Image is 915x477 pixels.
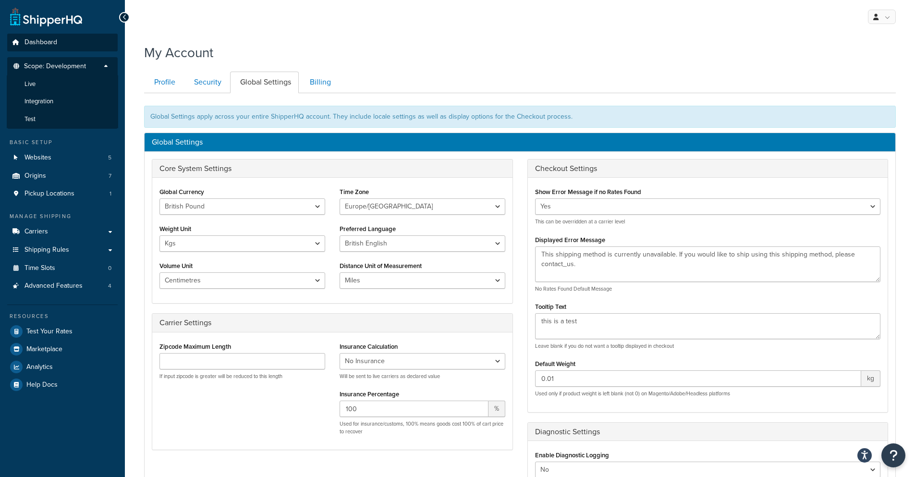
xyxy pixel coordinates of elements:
[7,223,118,241] a: Carriers
[159,343,231,350] label: Zipcode Maximum Length
[7,259,118,277] li: Time Slots
[7,167,118,185] a: Origins 7
[110,190,111,198] span: 1
[108,264,111,272] span: 0
[144,43,213,62] h1: My Account
[7,75,118,93] li: Live
[7,185,118,203] li: Pickup Locations
[24,80,36,88] span: Live
[24,264,55,272] span: Time Slots
[535,342,881,350] p: Leave blank if you do not want a tooltip displayed in checkout
[184,72,229,93] a: Security
[535,236,605,244] label: Displayed Error Message
[159,262,193,269] label: Volume Unit
[535,218,881,225] p: This can be overridden at a carrier level
[861,370,880,387] span: kg
[7,185,118,203] a: Pickup Locations 1
[7,277,118,295] li: Advanced Features
[230,72,299,93] a: Global Settings
[10,7,82,26] a: ShipperHQ Home
[26,363,53,371] span: Analytics
[24,246,69,254] span: Shipping Rules
[535,164,881,173] h3: Checkout Settings
[144,72,183,93] a: Profile
[340,343,398,350] label: Insurance Calculation
[159,318,505,327] h3: Carrier Settings
[159,164,505,173] h3: Core System Settings
[24,62,86,71] span: Scope: Development
[24,282,83,290] span: Advanced Features
[7,341,118,358] a: Marketplace
[24,115,36,123] span: Test
[535,285,881,293] p: No Rates Found Default Message
[488,401,505,417] span: %
[7,167,118,185] li: Origins
[159,373,325,380] p: If input zipcode is greater will be reduced to this length
[7,149,118,167] a: Websites 5
[340,420,505,435] p: Used for insurance/customs, 100% means goods cost 100% of cart price to recover
[7,312,118,320] div: Resources
[535,452,609,459] label: Enable Diagnostic Logging
[7,323,118,340] a: Test Your Rates
[340,188,369,196] label: Time Zone
[340,262,422,269] label: Distance Unit of Measurement
[535,313,881,339] textarea: this is a test
[24,98,53,106] span: Integration
[340,373,505,380] p: Will be sent to live carriers as declared value
[24,38,57,47] span: Dashboard
[159,225,191,232] label: Weight Unit
[24,172,46,180] span: Origins
[7,212,118,220] div: Manage Shipping
[535,428,881,436] h3: Diagnostic Settings
[300,72,339,93] a: Billing
[7,358,118,376] a: Analytics
[159,188,204,196] label: Global Currency
[340,225,396,232] label: Preferred Language
[7,376,118,393] a: Help Docs
[7,277,118,295] a: Advanced Features 4
[26,328,73,336] span: Test Your Rates
[144,106,896,128] div: Global Settings apply across your entire ShipperHQ account. They include locale settings as well ...
[108,154,111,162] span: 5
[7,138,118,147] div: Basic Setup
[26,345,62,354] span: Marketplace
[26,381,58,389] span: Help Docs
[535,390,881,397] p: Used only if product weight is left blank (not 0) on Magento/Adobe/Headless platforms
[881,443,905,467] button: Open Resource Center
[108,282,111,290] span: 4
[535,303,566,310] label: Tooltip Text
[109,172,111,180] span: 7
[7,93,118,110] li: Integration
[7,149,118,167] li: Websites
[7,259,118,277] a: Time Slots 0
[24,154,51,162] span: Websites
[535,188,641,196] label: Show Error Message if no Rates Found
[152,138,888,147] h3: Global Settings
[7,34,118,51] a: Dashboard
[535,246,881,282] textarea: This shipping method is currently unavailable. If you would like to ship using this shipping meth...
[535,360,575,367] label: Default Weight
[24,228,48,236] span: Carriers
[7,241,118,259] a: Shipping Rules
[7,110,118,128] li: Test
[340,391,399,398] label: Insurance Percentage
[24,190,74,198] span: Pickup Locations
